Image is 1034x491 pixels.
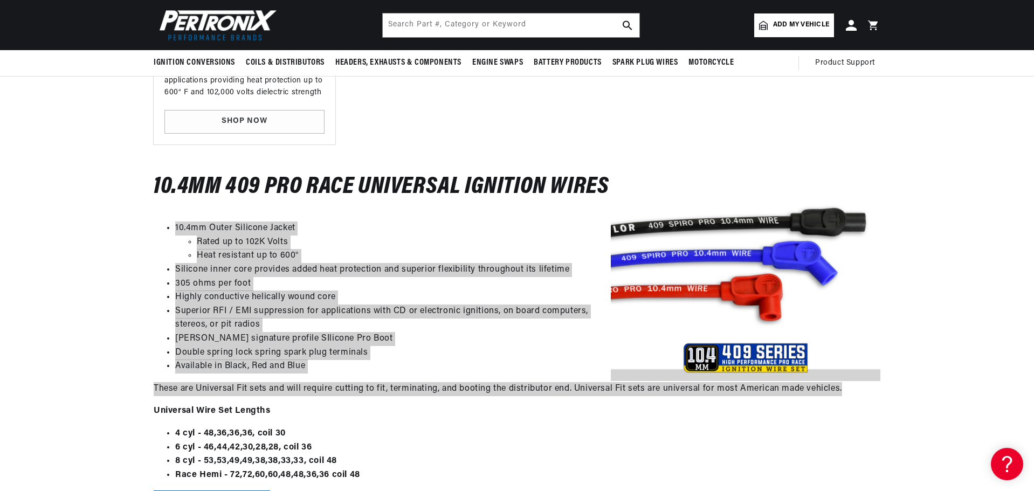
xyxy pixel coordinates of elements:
summary: Engine Swaps [467,50,528,75]
span: Spark Plug Wires [612,57,678,68]
h3: 10.4MM 409 Pro Race Universal Ignition Wires [154,177,880,197]
span: Add my vehicle [773,20,829,30]
a: SHOP NOW [164,110,325,134]
img: Taylor-409-High-Performance-Plug-Wires.png [611,177,880,381]
li: Highly conductive helically wound core [175,291,880,305]
span: Ignition Conversions [154,57,235,68]
summary: Product Support [815,50,880,76]
li: 10.4mm Outer Silicone Jacket [175,222,880,263]
strong: Universal Wire Set Lengths [154,406,271,415]
li: Available in Black, Red and Blue [175,359,880,374]
p: These are Universal Fit sets and will require cutting to fit, terminating, and booting the distri... [154,382,880,396]
li: 305 ohms per foot [175,277,880,291]
strong: 6 cyl - 46,44,42,30,28,28, coil 36 [175,443,312,452]
p: High performance for street or race applications providing heat protection up to 600° F and 102,0... [164,63,325,99]
strong: 8 cyl - 53,53,49,49,38,38,33,33, coil 48 [175,457,337,465]
li: Superior RFI / EMI suppression for applications with CD or electronic ignitions, on board compute... [175,305,880,332]
a: Add my vehicle [754,13,834,37]
summary: Motorcycle [683,50,739,75]
summary: Battery Products [528,50,607,75]
summary: Coils & Distributors [240,50,330,75]
span: Product Support [815,57,875,69]
li: [PERSON_NAME] signature profile SIlicone Pro Boot [175,332,880,346]
li: Heat resistant up to 600° [197,249,880,263]
li: Silicone inner core provides added heat protection and superior flexibility throughout its lifetime [175,263,880,277]
input: Search Part #, Category or Keyword [383,13,639,37]
strong: 4 cyl - 48,36,36,36, coil 30 [175,429,286,438]
li: Rated up to 102K Volts [197,236,880,250]
li: Double spring lock spring spark plug terminals [175,346,880,360]
span: Engine Swaps [472,57,523,68]
span: Battery Products [534,57,602,68]
summary: Spark Plug Wires [607,50,684,75]
button: search button [616,13,639,37]
span: Motorcycle [688,57,734,68]
img: Pertronix [154,6,278,44]
span: Coils & Distributors [246,57,325,68]
span: Headers, Exhausts & Components [335,57,461,68]
strong: Race Hemi - 72,72,60,60,48,48,36,36 coil 48 [175,471,360,479]
summary: Headers, Exhausts & Components [330,50,467,75]
summary: Ignition Conversions [154,50,240,75]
